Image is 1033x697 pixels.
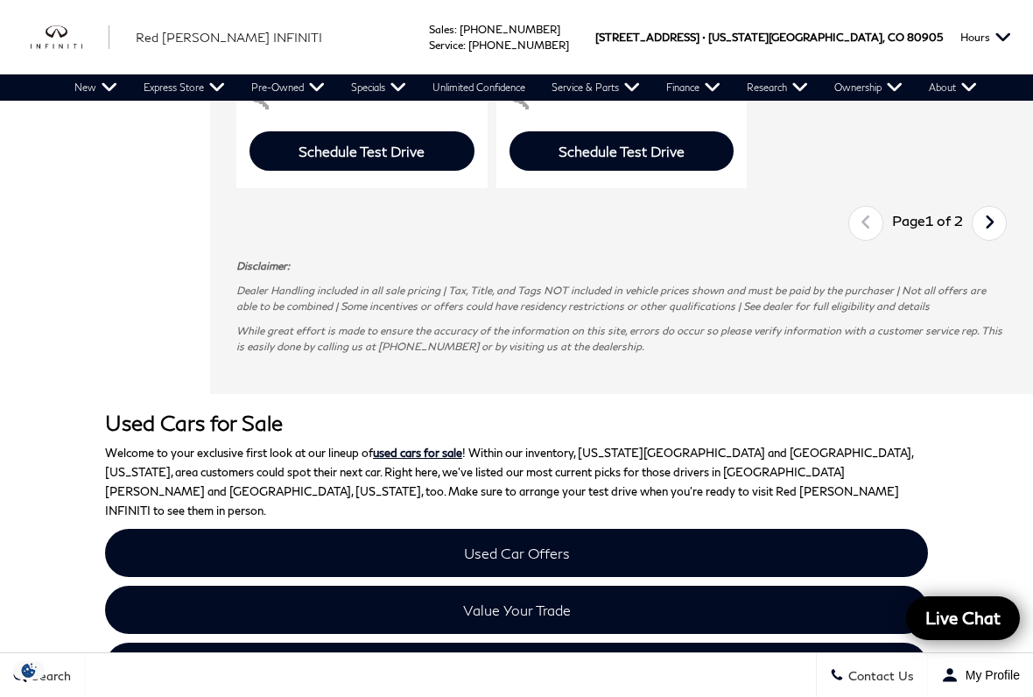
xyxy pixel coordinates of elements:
[136,28,322,46] a: Red [PERSON_NAME] INFINITI
[61,74,990,101] nav: Main Navigation
[299,143,425,159] div: Schedule Test Drive
[136,30,322,45] span: Red [PERSON_NAME] INFINITI
[595,31,943,44] a: [STREET_ADDRESS] • [US_STATE][GEOGRAPHIC_DATA], CO 80905
[906,596,1020,640] a: Live Chat
[821,74,916,101] a: Ownership
[105,443,928,520] p: Welcome to your exclusive first look at our lineup of ! Within our inventory, [US_STATE][GEOGRAPH...
[917,607,1009,629] span: Live Chat
[538,74,653,101] a: Service & Parts
[236,283,1007,314] p: Dealer Handling included in all sale pricing | Tax, Title, and Tags NOT included in vehicle price...
[509,92,531,105] span: Keyless Entry
[883,206,972,241] div: Page 1 of 2
[9,661,49,679] section: Click to Open Cookie Consent Modal
[928,653,1033,697] button: Open user profile menu
[419,74,538,101] a: Unlimited Confidence
[105,529,928,577] a: Used Car Offers
[844,668,914,683] span: Contact Us
[27,668,71,683] span: Search
[653,74,734,101] a: Finance
[236,259,290,272] strong: Disclaimer:
[238,74,338,101] a: Pre-Owned
[959,668,1020,682] span: My Profile
[105,410,283,435] strong: Used Cars for Sale
[31,25,109,49] img: INFINITI
[429,23,454,36] span: Sales
[31,25,109,49] a: infiniti
[971,208,1008,238] a: next page
[734,74,821,101] a: Research
[509,131,734,171] div: Schedule Test Drive - BMW 2 Series 228i xDrive
[429,39,463,52] span: Service
[249,92,271,105] span: Keyless Entry
[463,39,466,52] span: :
[105,643,928,691] a: Contact Us
[130,74,238,101] a: Express Store
[236,323,1007,355] p: While great effort is made to ensure the accuracy of the information on this site, errors do occu...
[460,23,560,36] a: [PHONE_NUMBER]
[454,23,457,36] span: :
[373,446,462,460] a: used cars for sale
[105,586,928,634] a: Value Your Trade
[916,74,990,101] a: About
[468,39,569,52] a: [PHONE_NUMBER]
[9,661,49,679] img: Opt-Out Icon
[559,143,685,159] div: Schedule Test Drive
[249,131,474,171] div: Schedule Test Drive - Audi A4 45 S line Premium Plus
[338,74,419,101] a: Specials
[61,74,130,101] a: New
